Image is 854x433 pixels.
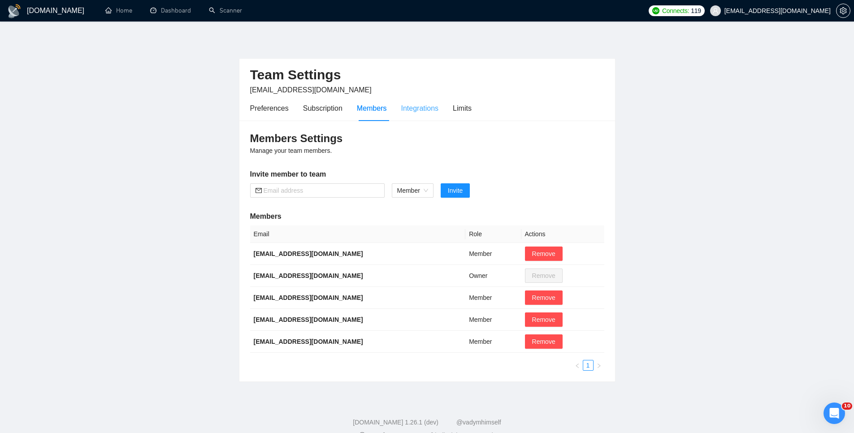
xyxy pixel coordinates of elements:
[250,66,604,84] h2: Team Settings
[250,211,604,222] h5: Members
[532,249,555,259] span: Remove
[254,272,363,279] b: [EMAIL_ADDRESS][DOMAIN_NAME]
[250,86,372,94] span: [EMAIL_ADDRESS][DOMAIN_NAME]
[303,103,342,114] div: Subscription
[532,315,555,325] span: Remove
[448,186,463,195] span: Invite
[652,7,659,14] img: upwork-logo.png
[453,103,472,114] div: Limits
[209,7,242,14] a: searchScanner
[583,360,593,370] a: 1
[583,360,594,371] li: 1
[532,293,555,303] span: Remove
[256,187,262,194] span: mail
[572,360,583,371] li: Previous Page
[525,247,563,261] button: Remove
[250,147,332,154] span: Manage your team members.
[525,312,563,327] button: Remove
[456,419,501,426] a: @vadymhimself
[596,363,602,368] span: right
[836,7,850,14] a: setting
[105,7,132,14] a: homeHome
[465,331,521,353] td: Member
[824,403,845,424] iframe: Intercom live chat
[254,294,363,301] b: [EMAIL_ADDRESS][DOMAIN_NAME]
[254,338,363,345] b: [EMAIL_ADDRESS][DOMAIN_NAME]
[712,8,719,14] span: user
[264,186,379,195] input: Email address
[250,103,289,114] div: Preferences
[465,287,521,309] td: Member
[662,6,689,16] span: Connects:
[525,290,563,305] button: Remove
[572,360,583,371] button: left
[441,183,470,198] button: Invite
[465,243,521,265] td: Member
[465,309,521,331] td: Member
[525,334,563,349] button: Remove
[7,4,22,18] img: logo
[401,103,439,114] div: Integrations
[842,403,852,410] span: 10
[250,131,604,146] h3: Members Settings
[836,4,850,18] button: setting
[594,360,604,371] button: right
[575,363,580,368] span: left
[353,419,438,426] a: [DOMAIN_NAME] 1.26.1 (dev)
[254,316,363,323] b: [EMAIL_ADDRESS][DOMAIN_NAME]
[150,7,191,14] a: dashboardDashboard
[397,184,428,197] span: Member
[465,265,521,287] td: Owner
[250,169,604,180] h5: Invite member to team
[465,225,521,243] th: Role
[521,225,604,243] th: Actions
[254,250,363,257] b: [EMAIL_ADDRESS][DOMAIN_NAME]
[691,6,701,16] span: 119
[250,225,466,243] th: Email
[357,103,387,114] div: Members
[594,360,604,371] li: Next Page
[532,337,555,346] span: Remove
